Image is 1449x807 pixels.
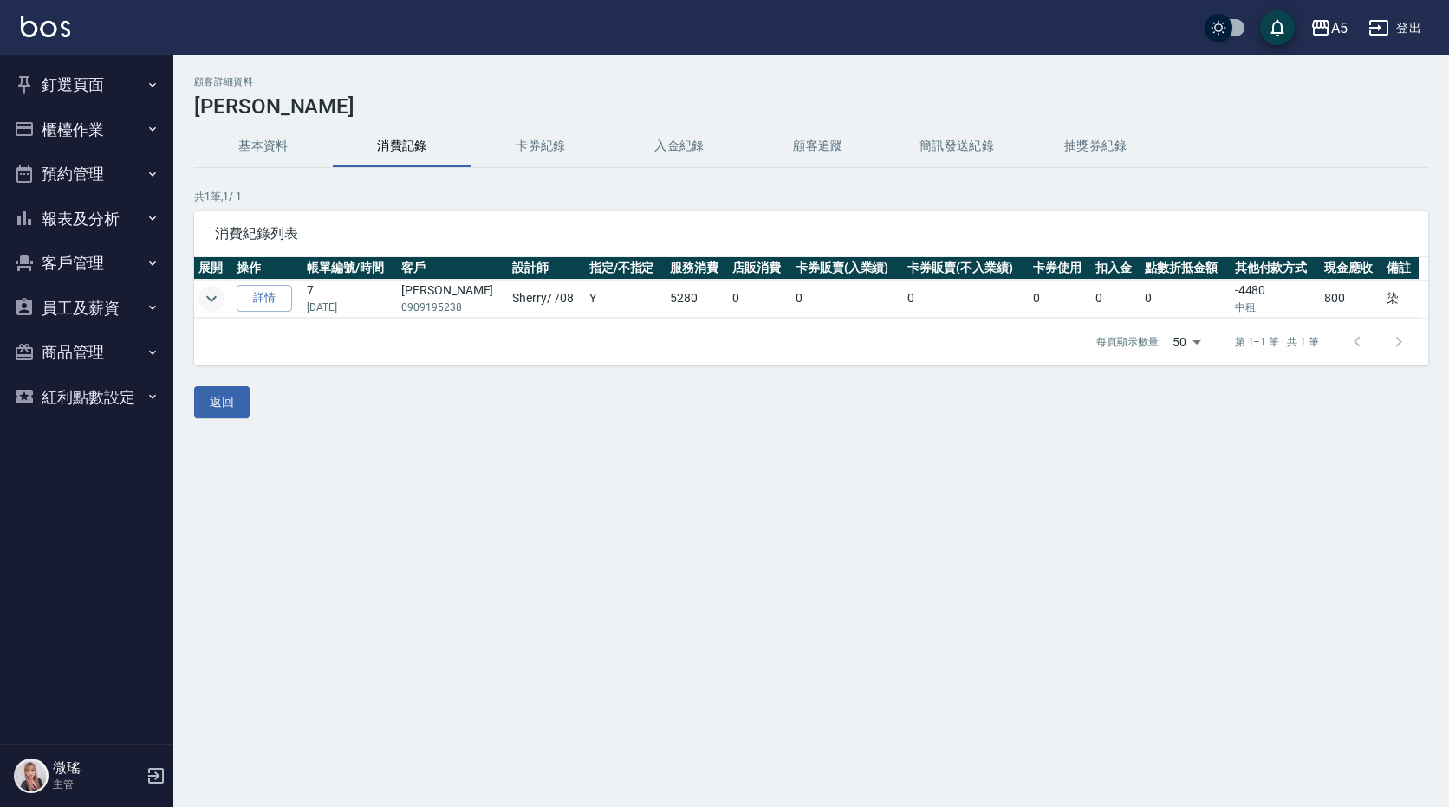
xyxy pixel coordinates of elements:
button: A5 [1303,10,1355,46]
th: 指定/不指定 [585,257,666,280]
button: 基本資料 [194,126,333,167]
p: 主管 [53,777,141,792]
p: 第 1–1 筆 共 1 筆 [1235,334,1319,350]
button: 顧客追蹤 [749,126,887,167]
p: 中租 [1235,300,1316,315]
th: 展開 [194,257,232,280]
td: 0 [728,280,790,318]
button: 報表及分析 [7,197,166,242]
td: -4480 [1231,280,1320,318]
td: 0 [1029,280,1091,318]
button: 消費記錄 [333,126,471,167]
span: 消費紀錄列表 [215,225,1407,242]
th: 服務消費 [666,257,728,280]
td: 染 [1382,280,1419,318]
p: 每頁顯示數量 [1096,334,1159,350]
h5: 微瑤 [53,759,141,777]
img: Logo [21,16,70,37]
h2: 顧客詳細資料 [194,76,1428,87]
p: 共 1 筆, 1 / 1 [194,189,1428,204]
td: 800 [1320,280,1382,318]
button: 客戶管理 [7,241,166,286]
div: 50 [1166,319,1207,365]
button: 預約管理 [7,152,166,197]
img: Person [14,759,49,793]
th: 操作 [232,257,302,280]
button: 商品管理 [7,330,166,375]
th: 店販消費 [728,257,790,280]
button: 抽獎券紀錄 [1026,126,1165,167]
button: 卡券紀錄 [471,126,610,167]
th: 卡券使用 [1029,257,1091,280]
td: 0 [791,280,903,318]
p: [DATE] [307,300,393,315]
button: 返回 [194,386,250,418]
td: 5280 [666,280,728,318]
td: 0 [1140,280,1230,318]
button: 登出 [1361,12,1428,44]
th: 卡券販賣(不入業績) [903,257,1029,280]
button: 員工及薪資 [7,286,166,331]
div: A5 [1331,17,1348,39]
td: Sherry / /08 [508,280,585,318]
button: 簡訊發送紀錄 [887,126,1026,167]
p: 0909195238 [401,300,504,315]
th: 客戶 [397,257,508,280]
td: 0 [1091,280,1140,318]
td: [PERSON_NAME] [397,280,508,318]
th: 扣入金 [1091,257,1140,280]
th: 備註 [1382,257,1419,280]
button: 釘選頁面 [7,62,166,107]
button: expand row [198,286,224,312]
th: 卡券販賣(入業績) [791,257,903,280]
button: 入金紀錄 [610,126,749,167]
h3: [PERSON_NAME] [194,94,1428,119]
td: Y [585,280,666,318]
a: 詳情 [237,285,292,312]
th: 設計師 [508,257,585,280]
td: 7 [302,280,397,318]
button: 櫃檯作業 [7,107,166,152]
th: 其他付款方式 [1231,257,1320,280]
th: 點數折抵金額 [1140,257,1230,280]
th: 帳單編號/時間 [302,257,397,280]
button: save [1260,10,1295,45]
td: 0 [903,280,1029,318]
button: 紅利點數設定 [7,375,166,420]
th: 現金應收 [1320,257,1382,280]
